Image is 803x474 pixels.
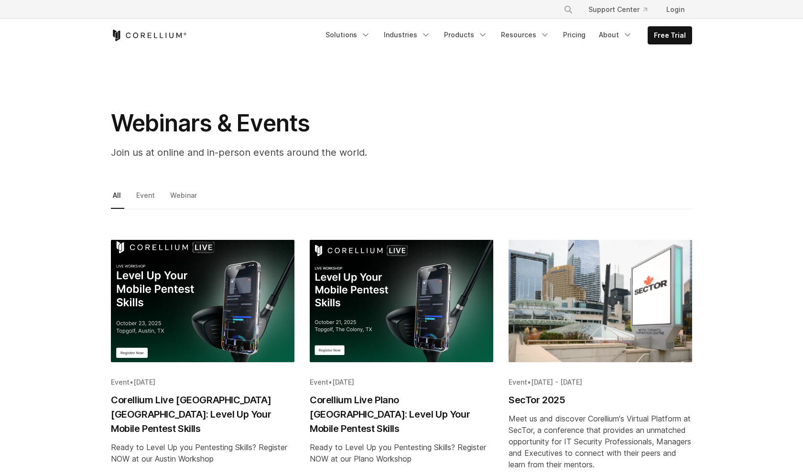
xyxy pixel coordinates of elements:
div: Meet us and discover Corellium's Virtual Platform at SecTor, a conference that provides an unmatc... [509,413,692,470]
h2: SecTor 2025 [509,393,692,407]
a: About [593,26,638,43]
img: Corellium Live Austin TX: Level Up Your Mobile Pentest Skills [111,240,294,362]
span: Event [111,378,130,386]
a: Webinar [168,189,200,209]
a: Products [438,26,493,43]
a: Event [134,189,158,209]
p: Join us at online and in-person events around the world. [111,145,493,160]
a: All [111,189,124,209]
div: • [310,377,493,387]
div: Navigation Menu [320,26,692,44]
a: Free Trial [648,27,692,44]
button: Search [560,1,577,18]
a: Industries [378,26,436,43]
img: Corellium Live Plano TX: Level Up Your Mobile Pentest Skills [310,240,493,362]
img: SecTor 2025 [509,240,692,362]
span: Event [509,378,527,386]
a: Resources [495,26,555,43]
span: [DATE] - [DATE] [531,378,582,386]
div: • [509,377,692,387]
div: Ready to Level Up you Pentesting Skills? Register NOW at our Austin Workshop [111,442,294,464]
div: Ready to Level Up you Pentesting Skills? Register NOW at our Plano Workshop [310,442,493,464]
a: Pricing [557,26,591,43]
a: Solutions [320,26,376,43]
h2: Corellium Live [GEOGRAPHIC_DATA] [GEOGRAPHIC_DATA]: Level Up Your Mobile Pentest Skills [111,393,294,436]
span: [DATE] [133,378,155,386]
span: [DATE] [332,378,354,386]
h1: Webinars & Events [111,109,493,138]
a: Login [659,1,692,18]
a: Corellium Home [111,30,187,41]
span: Event [310,378,328,386]
a: Support Center [581,1,655,18]
div: • [111,377,294,387]
div: Navigation Menu [552,1,692,18]
h2: Corellium Live Plano [GEOGRAPHIC_DATA]: Level Up Your Mobile Pentest Skills [310,393,493,436]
